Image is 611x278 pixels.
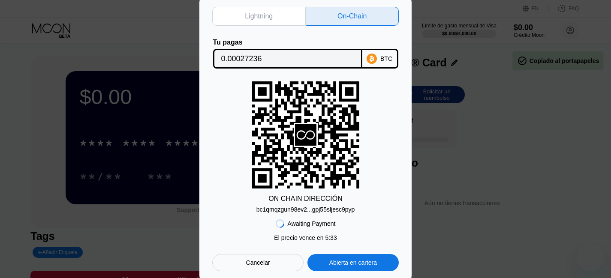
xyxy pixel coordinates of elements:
[256,206,355,213] div: bc1qmqzgun98ev2...gpj55sljesc9pyp
[212,254,304,271] div: Cancelar
[268,195,342,203] div: ON CHAIN DIRECCIÓN
[246,259,270,266] div: Cancelar
[325,234,337,241] span: 5 : 33
[245,12,273,21] div: Lightning
[256,203,355,213] div: bc1qmqzgun98ev2...gpj55sljesc9pyp
[306,7,399,26] div: On-Chain
[329,259,377,266] div: Abierta en cartera
[213,39,362,46] div: Tu pagas
[577,244,604,271] iframe: Botón para iniciar la ventana de mensajería
[380,55,392,62] div: BTC
[274,234,337,241] div: El precio vence en
[288,220,336,227] div: Awaiting Payment
[212,39,399,69] div: Tu pagasBTC
[212,7,306,26] div: Lightning
[337,12,367,21] div: On-Chain
[307,254,399,271] div: Abierta en cartera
